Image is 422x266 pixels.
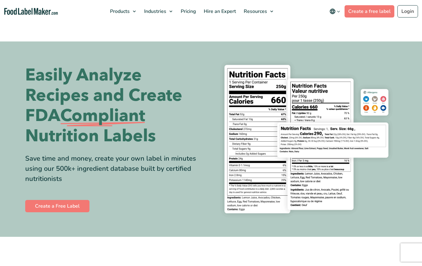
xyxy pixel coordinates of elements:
span: Compliant [60,106,145,126]
a: Create a Free Label [25,200,89,212]
a: Create a free label [345,5,394,18]
span: Hire an Expert [202,8,237,15]
span: Industries [142,8,167,15]
div: Save time and money, create your own label in minutes using our 500k+ ingredient database built b... [25,154,207,184]
a: Login [397,5,418,18]
h1: Easily Analyze Recipes and Create FDA Nutrition Labels [25,65,207,146]
span: Pricing [179,8,197,15]
span: Resources [242,8,268,15]
span: Products [108,8,130,15]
